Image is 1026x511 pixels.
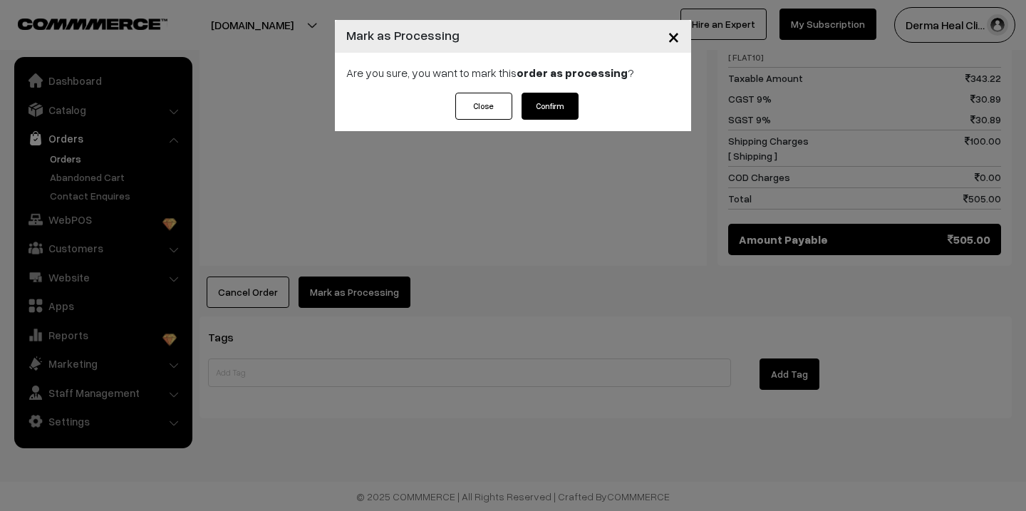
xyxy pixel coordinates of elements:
[668,23,680,49] span: ×
[522,93,579,120] button: Confirm
[656,14,691,58] button: Close
[335,53,691,93] div: Are you sure, you want to mark this ?
[346,26,460,45] h4: Mark as Processing
[517,66,628,80] strong: order as processing
[455,93,512,120] button: Close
